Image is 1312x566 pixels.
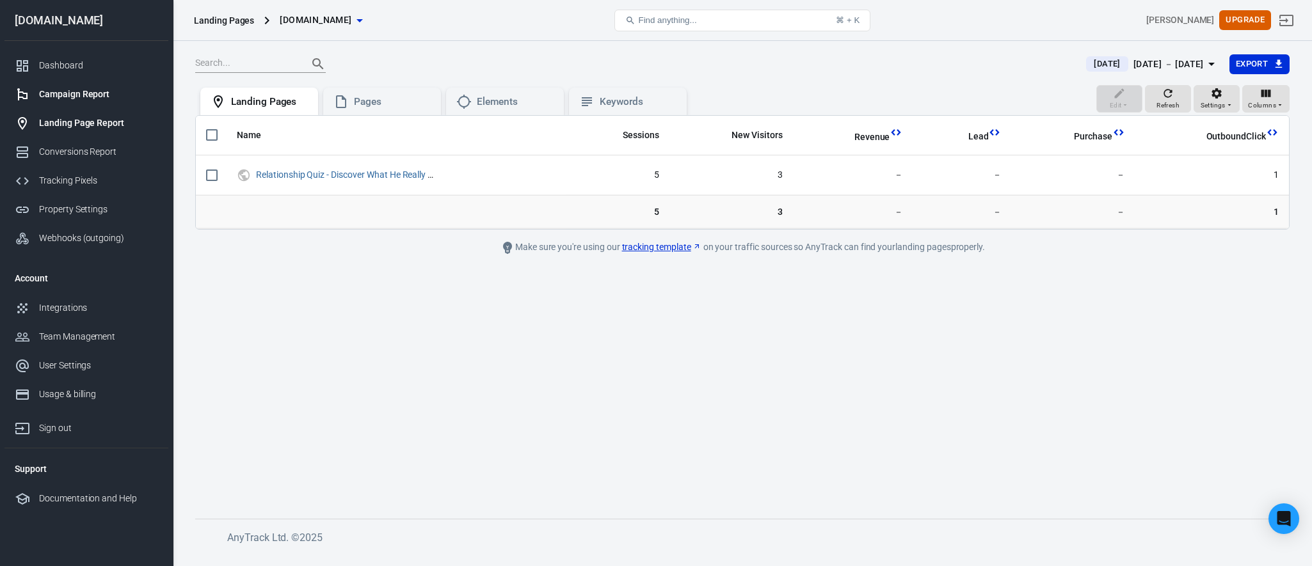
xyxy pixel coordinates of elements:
div: Open Intercom Messenger [1268,503,1299,534]
a: Sign out [4,409,168,443]
svg: This column is calculated from AnyTrack real-time data [1112,126,1125,139]
button: Settings [1194,85,1240,113]
span: 5 [577,205,659,218]
div: Account id: e7bbBimc [1146,13,1214,27]
a: tracking template [622,240,701,254]
a: Team Management [4,322,168,351]
span: Find anything... [638,15,696,25]
div: Pages [354,95,431,109]
span: New Visitors [732,129,783,142]
div: Landing Pages [194,14,254,27]
div: scrollable content [196,116,1289,229]
a: Campaign Report [4,80,168,109]
span: Name [237,129,278,142]
span: Total revenue calculated by AnyTrack. [838,129,890,145]
a: Landing Page Report [4,109,168,138]
span: 1 [1146,205,1279,218]
a: Relationship Quiz - Discover What He Really Wants [256,169,453,180]
button: Export [1229,54,1290,74]
div: Keywords [600,95,676,109]
div: ⌘ + K [836,15,860,25]
a: Sign out [1271,5,1302,36]
a: Webhooks (outgoing) [4,224,168,253]
span: 1 [1146,169,1279,182]
div: Property Settings [39,203,158,216]
span: Settings [1201,100,1226,111]
button: Search [303,49,333,79]
div: [DOMAIN_NAME] [4,15,168,26]
li: Account [4,263,168,294]
button: Refresh [1145,85,1191,113]
svg: UTM & Web Traffic [237,168,251,183]
h6: AnyTrack Ltd. © 2025 [227,530,1187,546]
div: Team Management [39,330,158,343]
span: － [803,205,903,218]
div: Tracking Pixels [39,174,158,187]
a: Tracking Pixels [4,166,168,195]
div: Campaign Report [39,88,158,101]
span: Sessions [606,129,659,142]
span: 5 [577,169,659,182]
button: [DOMAIN_NAME] [275,8,367,32]
span: OutboundClick [1190,130,1266,143]
a: User Settings [4,351,168,380]
span: － [1021,205,1124,218]
a: Conversions Report [4,138,168,166]
span: Refresh [1156,100,1180,111]
span: Name [237,129,261,142]
span: Purchase [1074,130,1112,143]
button: Find anything...⌘ + K [614,10,870,31]
li: Support [4,453,168,484]
div: Landing Pages [231,95,308,109]
span: quizforlove.xyz [280,12,351,28]
span: － [1021,169,1124,182]
span: 3 [680,205,783,218]
input: Search... [195,56,298,72]
a: Property Settings [4,195,168,224]
span: Sessions [623,129,659,142]
a: Usage & billing [4,380,168,409]
button: Upgrade [1219,10,1271,30]
span: Lead [968,130,989,143]
svg: This column is calculated from AnyTrack real-time data [890,126,902,139]
div: Sign out [39,421,158,435]
span: [DATE] [1089,58,1125,70]
div: Usage & billing [39,388,158,401]
div: User Settings [39,359,158,372]
span: 3 [680,169,783,182]
span: Columns [1248,100,1276,111]
div: Webhooks (outgoing) [39,232,158,245]
span: － [803,169,903,182]
button: [DATE][DATE] － [DATE] [1076,54,1229,75]
svg: This column is calculated from AnyTrack real-time data [1266,126,1279,139]
span: Lead [952,130,989,143]
a: Integrations [4,294,168,322]
div: Elements [477,95,554,109]
a: Dashboard [4,51,168,80]
div: Conversions Report [39,145,158,159]
div: Integrations [39,301,158,315]
div: Dashboard [39,59,158,72]
span: － [923,169,1001,182]
svg: This column is calculated from AnyTrack real-time data [988,126,1001,139]
div: Landing Page Report [39,116,158,130]
span: Purchase [1057,130,1112,143]
span: New Visitors [715,129,783,142]
span: Total revenue calculated by AnyTrack. [854,129,890,145]
div: Documentation and Help [39,492,158,505]
button: Columns [1242,85,1290,113]
div: Make sure you're using our on your traffic sources so AnyTrack can find your landing pages properly. [454,240,1030,255]
span: OutboundClick [1206,130,1266,143]
div: [DATE] － [DATE] [1133,56,1204,72]
span: Revenue [854,131,890,144]
span: － [923,205,1001,218]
